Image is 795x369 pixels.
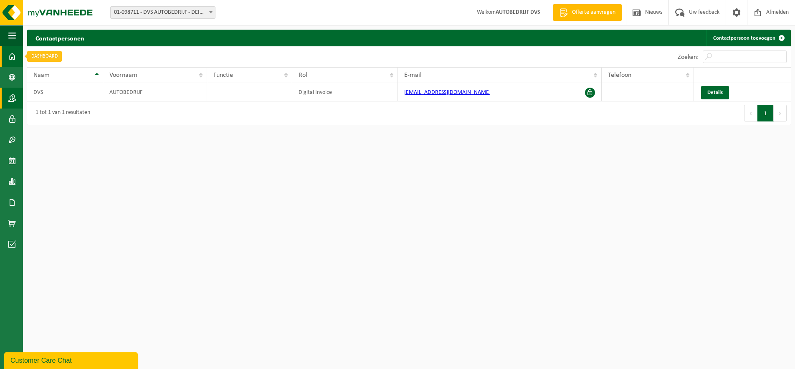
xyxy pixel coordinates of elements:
[110,6,215,19] span: 01-098711 - DVS AUTOBEDRIJF - DEINZE
[701,86,729,99] a: Details
[570,8,618,17] span: Offerte aanvragen
[103,83,207,101] td: AUTOBEDRIJF
[553,4,622,21] a: Offerte aanvragen
[774,105,787,121] button: Next
[27,83,103,101] td: DVS
[608,72,631,78] span: Telefoon
[27,30,93,46] h2: Contactpersonen
[292,83,398,101] td: Digital Invoice
[299,72,307,78] span: Rol
[678,54,699,61] label: Zoeken:
[33,72,50,78] span: Naam
[213,72,233,78] span: Functie
[744,105,757,121] button: Previous
[404,89,491,96] a: [EMAIL_ADDRESS][DOMAIN_NAME]
[706,30,790,46] a: Contactpersoon toevoegen
[707,90,723,95] span: Details
[109,72,137,78] span: Voornaam
[757,105,774,121] button: 1
[111,7,215,18] span: 01-098711 - DVS AUTOBEDRIJF - DEINZE
[4,351,139,369] iframe: chat widget
[404,72,422,78] span: E-mail
[496,9,540,15] strong: AUTOBEDRIJF DVS
[31,106,90,121] div: 1 tot 1 van 1 resultaten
